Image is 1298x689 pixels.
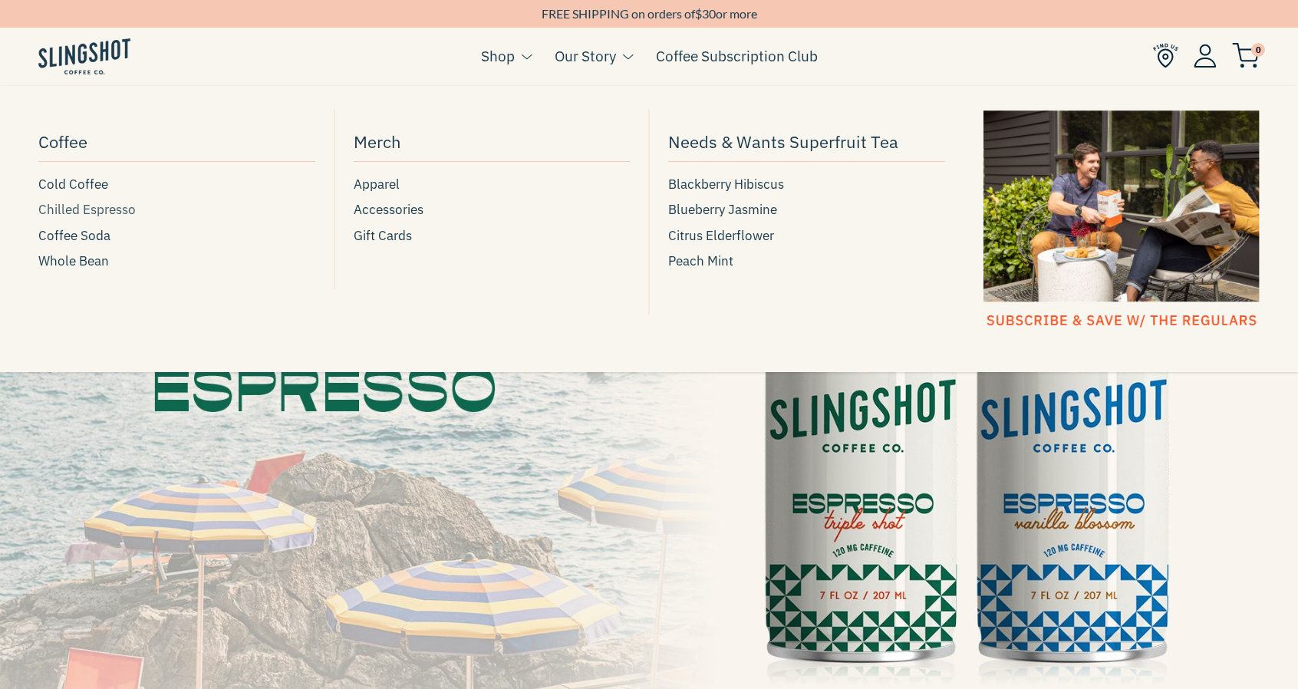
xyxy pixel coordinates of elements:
[1232,47,1260,65] a: 0
[668,174,784,195] span: Blackberry Hibiscus
[1251,43,1265,57] span: 0
[668,174,945,195] a: Blackberry Hibiscus
[668,251,945,272] a: Peach Mint
[668,199,777,220] span: Blueberry Jasmine
[481,45,515,68] a: Shop
[38,124,315,162] a: Coffee
[555,45,616,68] a: Our Story
[668,226,945,246] a: Citrus Elderflower
[1232,43,1260,68] img: cart
[354,174,400,195] span: Apparel
[668,199,945,220] a: Blueberry Jasmine
[668,128,898,155] span: Needs & Wants Superfruit Tea
[38,251,315,272] a: Whole Bean
[38,128,87,155] span: Coffee
[702,6,716,21] span: 30
[354,174,631,195] a: Apparel
[38,174,315,195] a: Cold Coffee
[38,226,315,246] a: Coffee Soda
[668,226,774,246] span: Citrus Elderflower
[354,128,401,155] span: Merch
[38,174,108,195] span: Cold Coffee
[668,124,945,162] a: Needs & Wants Superfruit Tea
[38,226,110,246] span: Coffee Soda
[668,251,733,272] span: Peach Mint
[1153,43,1178,68] img: Find Us
[656,45,818,68] a: Coffee Subscription Club
[354,226,412,246] span: Gift Cards
[354,199,631,220] a: Accessories
[38,199,136,220] span: Chilled Espresso
[695,6,702,21] span: $
[354,124,631,162] a: Merch
[38,251,109,272] span: Whole Bean
[1194,44,1217,68] img: Account
[354,199,423,220] span: Accessories
[38,199,315,220] a: Chilled Espresso
[354,226,631,246] a: Gift Cards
